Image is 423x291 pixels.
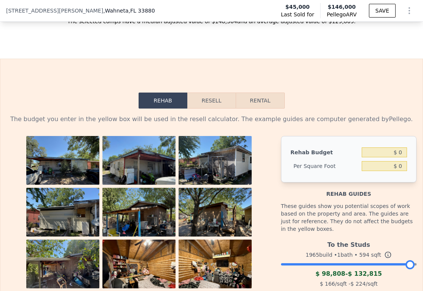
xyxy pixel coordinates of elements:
span: Last Sold for [281,11,314,18]
span: $ 98,808 [316,270,345,277]
div: Per Square Foot [291,159,359,173]
span: [STREET_ADDRESS][PERSON_NAME] [6,7,103,14]
div: Rehab Budget [291,145,359,159]
div: 1965 build • 1 bath • sqft [281,249,417,260]
div: The budget you enter in the yellow box will be used in the resell calculator. The example guides ... [6,115,417,124]
span: $146,000 [328,4,356,10]
div: - [281,269,417,278]
div: These guides show you potential scopes of work based on the property and area. The guides are jus... [281,198,417,237]
img: Property Photo 2 [102,136,176,191]
div: /sqft - /sqft [281,278,417,289]
button: Rehab [139,93,187,109]
img: Property Photo 5 [102,188,176,243]
div: To the Studs [281,237,417,249]
span: $ 132,815 [348,270,382,277]
button: Show Options [402,3,417,18]
button: Rental [236,93,284,109]
span: 594 [359,252,369,258]
img: Property Photo 4 [26,188,99,243]
span: Pellego ARV [327,11,357,18]
div: Rehab guides [281,182,417,198]
img: Property Photo 6 [179,188,252,243]
span: , Wahneta [103,7,155,14]
img: Property Photo 1 [26,136,99,191]
img: Property Photo 3 [179,136,252,191]
span: $45,000 [286,3,310,11]
button: SAVE [369,4,396,18]
span: $ 166 [320,281,335,287]
button: Resell [187,93,236,109]
span: $ 224 [351,281,366,287]
span: , FL 33880 [129,8,155,14]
